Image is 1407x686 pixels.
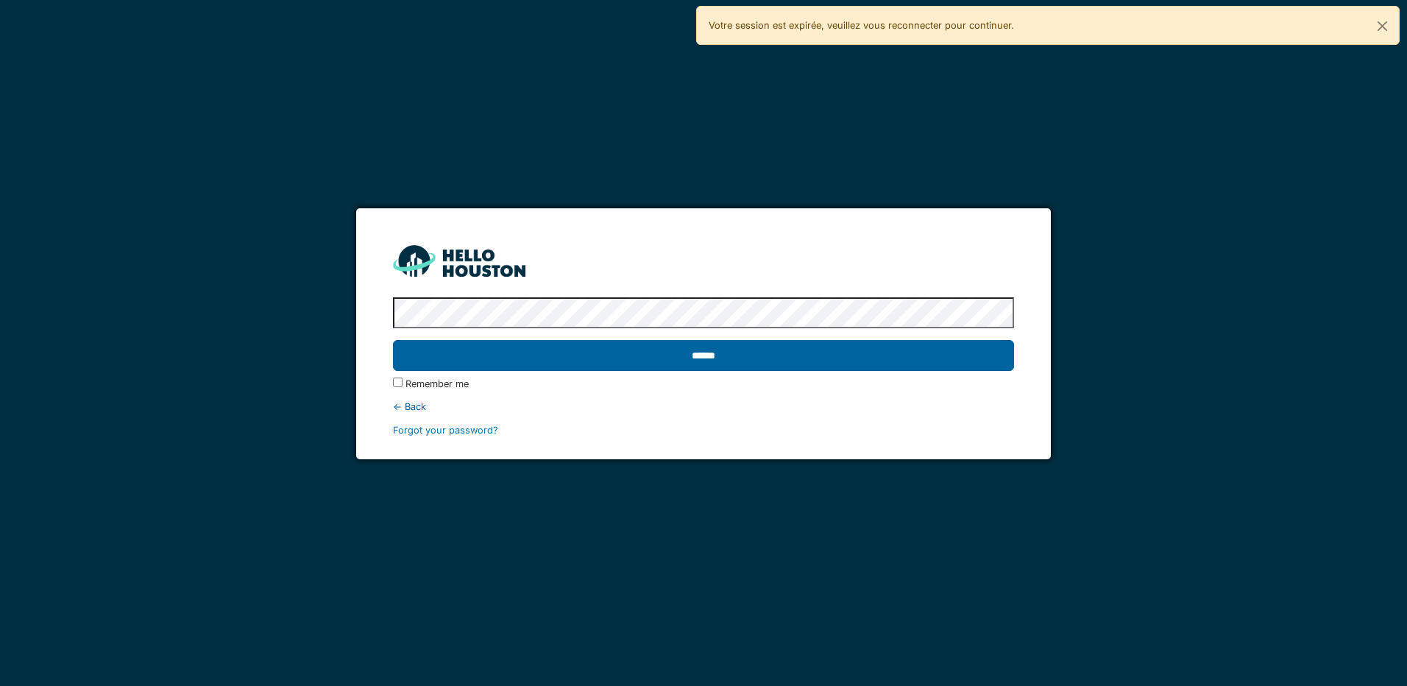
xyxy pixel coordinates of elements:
a: Forgot your password? [393,425,498,436]
label: Remember me [405,377,469,391]
div: ← Back [393,400,1013,414]
img: HH_line-BYnF2_Hg.png [393,245,525,277]
button: Close [1366,7,1399,46]
div: Votre session est expirée, veuillez vous reconnecter pour continuer. [696,6,1400,45]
